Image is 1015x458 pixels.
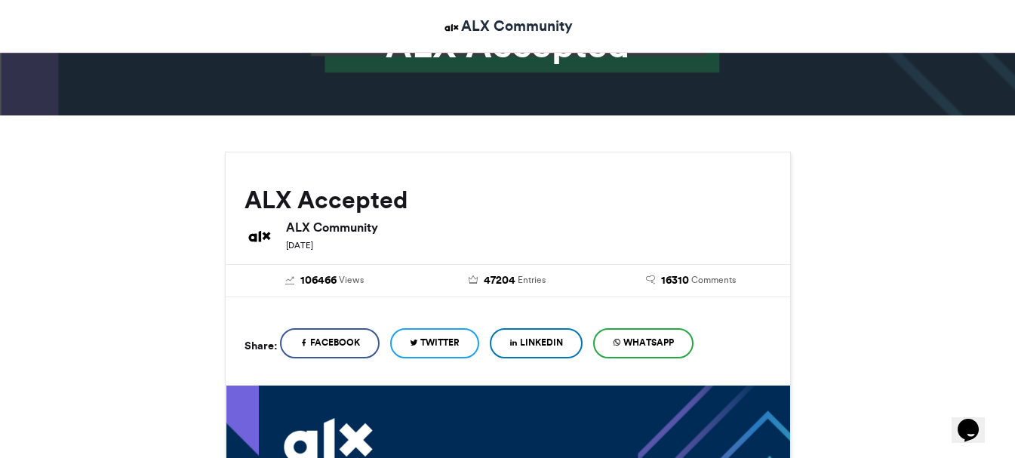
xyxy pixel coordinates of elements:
[245,221,275,251] img: ALX Community
[518,273,546,287] span: Entries
[484,272,515,289] span: 47204
[611,272,771,289] a: 16310 Comments
[520,336,563,349] span: LinkedIn
[691,273,736,287] span: Comments
[952,398,1000,443] iframe: chat widget
[339,273,364,287] span: Views
[490,328,583,358] a: LinkedIn
[245,336,277,355] h5: Share:
[300,272,337,289] span: 106466
[427,272,588,289] a: 47204 Entries
[661,272,689,289] span: 16310
[390,328,479,358] a: Twitter
[420,336,460,349] span: Twitter
[286,240,313,251] small: [DATE]
[442,15,573,37] a: ALX Community
[286,221,771,233] h6: ALX Community
[442,18,461,37] img: ALX Community
[593,328,694,358] a: WhatsApp
[310,336,360,349] span: Facebook
[89,26,927,63] h1: ALX Accepted
[280,328,380,358] a: Facebook
[623,336,674,349] span: WhatsApp
[245,186,771,214] h2: ALX Accepted
[245,272,405,289] a: 106466 Views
